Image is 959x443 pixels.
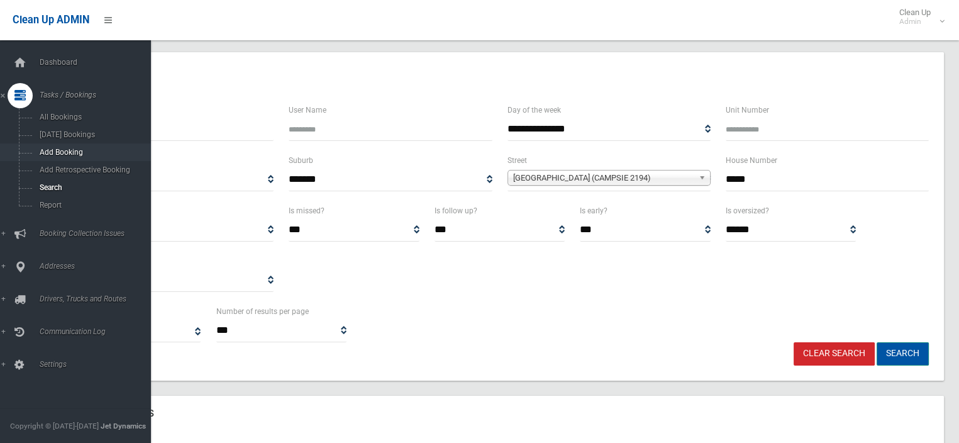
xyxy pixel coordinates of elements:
label: Street [507,154,527,167]
label: Number of results per page [216,305,309,318]
span: Drivers, Trucks and Routes [36,294,160,303]
span: Tasks / Bookings [36,91,160,99]
span: Search [36,183,150,192]
span: [GEOGRAPHIC_DATA] (CAMPSIE 2194) [513,171,694,186]
span: Clean Up ADMIN [13,14,89,26]
label: Is missed? [289,204,324,218]
label: House Number [726,154,777,167]
span: Clean Up [893,8,943,26]
label: User Name [289,103,326,117]
span: All Bookings [36,113,150,121]
label: Is early? [580,204,607,218]
span: Add Retrospective Booking [36,165,150,174]
span: Copyright © [DATE]-[DATE] [10,422,99,430]
span: Report [36,201,150,210]
strong: Jet Dynamics [101,422,146,430]
span: Communication Log [36,327,160,336]
label: Is follow up? [435,204,477,218]
span: Settings [36,360,160,369]
label: Is oversized? [726,204,769,218]
label: Unit Number [726,103,769,117]
a: Clear Search [794,342,875,366]
span: [DATE] Bookings [36,130,150,139]
label: Suburb [289,154,313,167]
span: Booking Collection Issues [36,229,160,238]
label: Day of the week [507,103,561,117]
small: Admin [899,17,931,26]
button: Search [877,342,929,366]
span: Add Booking [36,148,150,157]
span: Dashboard [36,58,160,67]
span: Addresses [36,262,160,271]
